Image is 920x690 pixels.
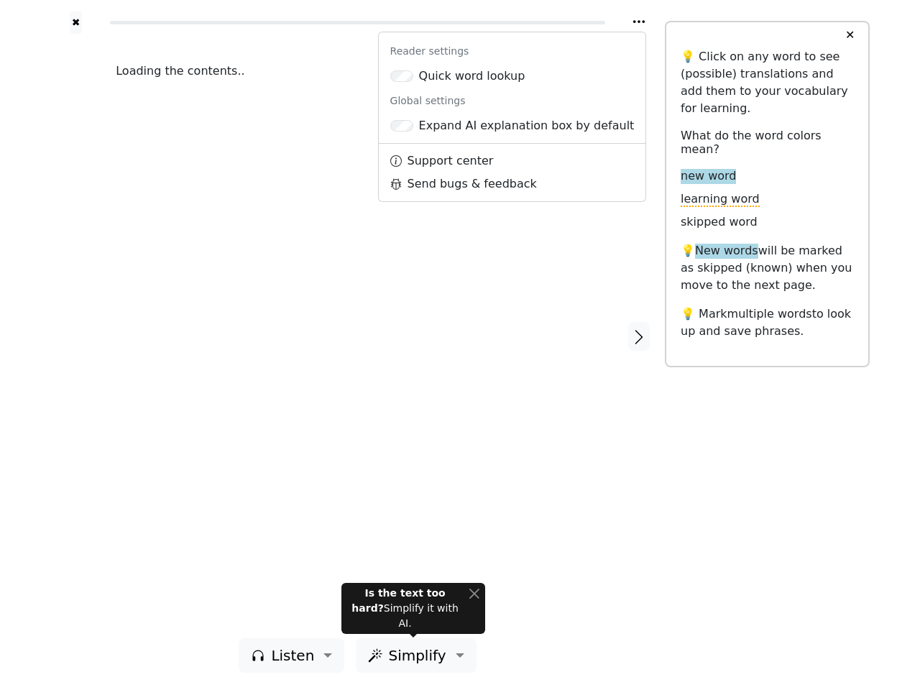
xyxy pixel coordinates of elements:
[379,88,646,114] div: Global settings
[419,68,525,85] div: Quick word lookup
[356,638,476,673] button: Simplify
[379,172,646,195] a: Send bugs & feedback
[379,65,646,88] a: Quick word lookup
[681,129,854,156] h6: What do the word colors mean?
[419,117,635,134] div: Expand AI explanation box by default
[681,305,854,340] p: 💡 Mark to look up and save phrases.
[379,114,646,137] a: Expand AI explanation box by default
[469,586,479,601] button: Close
[271,645,314,666] span: Listen
[239,638,344,673] button: Listen
[681,48,854,117] p: 💡 Click on any word to see (possible) translations and add them to your vocabulary for learning.
[347,586,463,631] div: Simplify it with AI.
[379,38,646,65] div: Reader settings
[837,22,863,48] button: ✕
[379,149,646,172] a: Support center
[681,215,758,230] span: skipped word
[388,645,446,666] span: Simplify
[351,587,445,614] strong: Is the text too hard?
[116,63,599,80] div: Loading the contents..
[681,169,736,184] span: new word
[70,11,82,34] button: ✖
[727,307,812,321] span: multiple words
[681,242,854,294] p: 💡 will be marked as skipped (known) when you move to the next page.
[681,192,760,207] span: learning word
[695,244,758,259] span: New words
